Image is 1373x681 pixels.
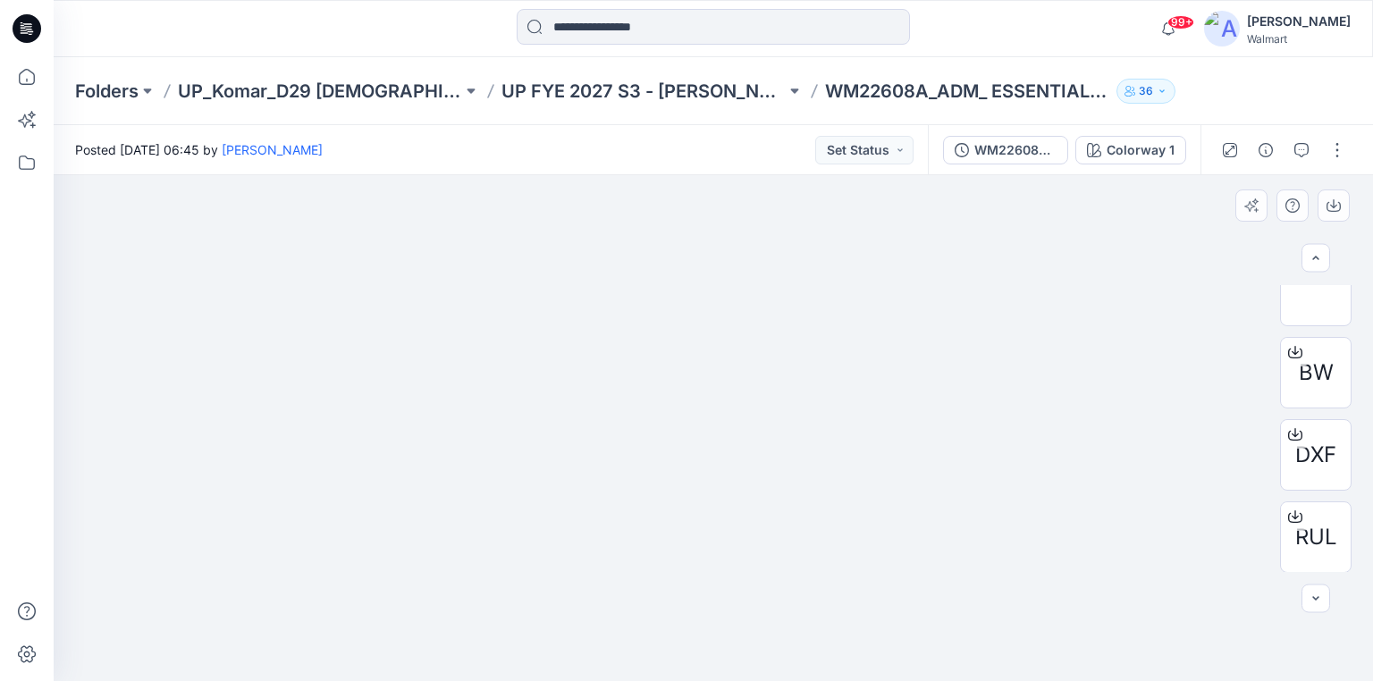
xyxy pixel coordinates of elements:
[1299,357,1334,389] span: BW
[943,136,1068,164] button: WM22608A_ADM_ ESSENTIALS TEE(Proto comment applied pattern )
[1139,81,1153,101] p: 36
[1247,11,1351,32] div: [PERSON_NAME]
[1107,140,1175,160] div: Colorway 1
[1251,136,1280,164] button: Details
[178,79,462,104] a: UP_Komar_D29 [DEMOGRAPHIC_DATA] Sleep
[1247,32,1351,46] div: Walmart
[1204,11,1240,46] img: avatar
[75,140,323,159] span: Posted [DATE] 06:45 by
[222,142,323,157] a: [PERSON_NAME]
[501,79,786,104] a: UP FYE 2027 S3 - [PERSON_NAME] D29 [DEMOGRAPHIC_DATA] Sleepwear
[974,140,1057,160] div: WM22608A_ADM_ ESSENTIALS TEE(Proto comment applied pattern )
[825,79,1109,104] p: WM22608A_ADM_ ESSENTIALS TEE
[75,79,139,104] a: Folders
[1295,439,1336,471] span: DXF
[1116,79,1175,104] button: 36
[1167,15,1194,29] span: 99+
[1075,136,1186,164] button: Colorway 1
[1295,521,1337,553] span: RUL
